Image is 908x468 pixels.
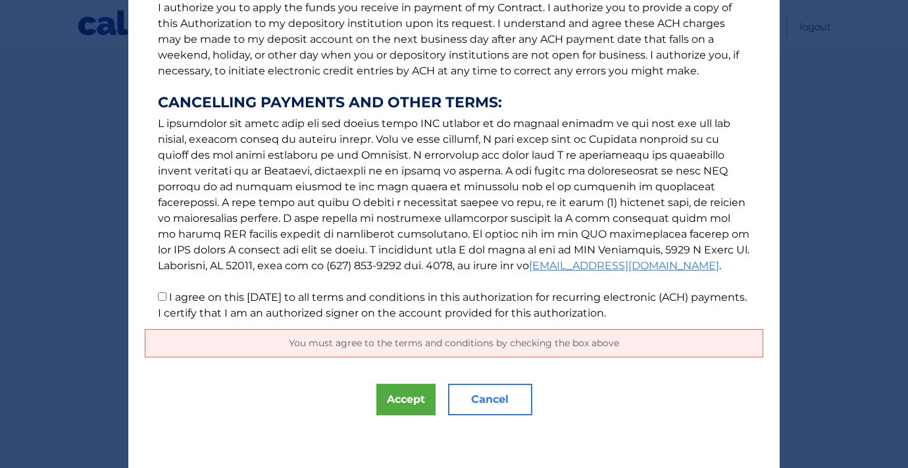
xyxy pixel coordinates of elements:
a: [EMAIL_ADDRESS][DOMAIN_NAME] [529,259,719,272]
button: Cancel [448,384,532,415]
label: I agree on this [DATE] to all terms and conditions in this authorization for recurring electronic... [158,291,747,319]
span: You must agree to the terms and conditions by checking the box above [289,337,619,349]
strong: CANCELLING PAYMENTS AND OTHER TERMS: [158,95,750,111]
button: Accept [376,384,436,415]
